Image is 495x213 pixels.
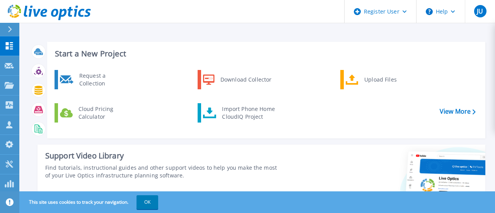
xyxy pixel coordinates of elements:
div: Support Video Library [45,151,278,161]
h3: Start a New Project [55,49,475,58]
span: JU [477,8,483,14]
a: Download Collector [198,70,277,89]
div: Cloud Pricing Calculator [75,105,132,121]
div: Request a Collection [75,72,132,87]
a: Upload Files [340,70,420,89]
a: View More [440,108,476,115]
a: Request a Collection [55,70,134,89]
div: Upload Files [360,72,418,87]
button: OK [137,195,158,209]
span: This site uses cookies to track your navigation. [21,195,158,209]
div: Import Phone Home CloudIQ Project [218,105,278,121]
div: Download Collector [217,72,275,87]
a: Cloud Pricing Calculator [55,103,134,123]
div: Find tutorials, instructional guides and other support videos to help you make the most of your L... [45,164,278,179]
